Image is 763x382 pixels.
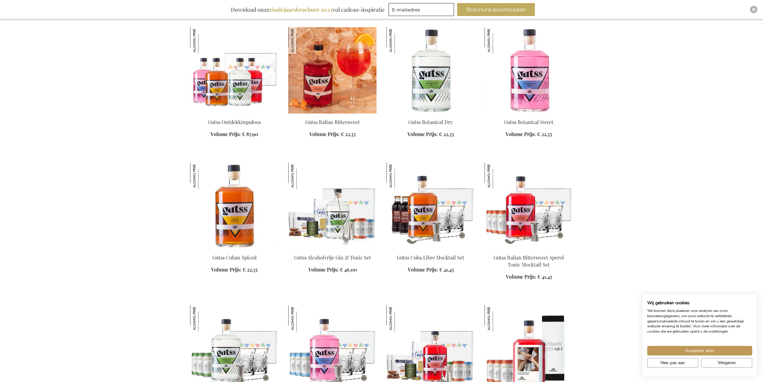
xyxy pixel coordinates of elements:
span: € 41,45 [439,266,454,273]
a: Volume Prijs: € 41,45 [506,273,552,280]
span: € 87,90 [242,131,258,137]
a: Gutss Ontdekkingsdoos [208,119,261,125]
a: Gutss Botanical Dry [408,119,453,125]
img: Gutss Non-Alcoholic Gin & Tonic Set [288,163,377,249]
a: Gutss Cuba Libre Mocktail Set Gutss Cuba Libre Mocktail Set [386,247,475,252]
img: Gutss Cuban Spiced [190,163,217,189]
img: Gutss Cuba Libre Mocktail Set [386,163,413,189]
a: Gutss Botanical Sweet Gutss Botanical Sweet [485,111,573,117]
a: Gutss Alcoholvrije Gin & Tonic Set [294,254,371,261]
img: Gutss Italian Bittersweet [288,27,315,54]
a: Volume Prijs: € 22,35 [506,131,552,138]
a: Gutss Ontdekkingsdoos Gutss Ontdekkingsdoos [190,111,278,117]
a: Gutss Non-Alcoholic Gin & Tonic Set Gutss Alcoholvrije Gin & Tonic Set [288,247,377,252]
img: Gutss Alcoholvrije Aperol Set [386,305,413,332]
img: Gutss Botanical Dry [386,27,475,114]
span: Nee, pas aan [661,359,685,366]
span: Volume Prijs: [408,266,438,273]
span: € 41,45 [537,273,552,280]
img: Gutss Botanical Sweet [485,27,511,54]
span: € 46,00 [340,266,357,273]
button: Accepteer alle cookies [647,346,752,355]
button: Brochure downloaden [457,3,535,16]
img: Gutss Ontdekkingsdoos [190,27,278,114]
a: Gutss Cuban Spiced Gutss Cuban Spiced [190,247,278,252]
span: Volume Prijs: [506,273,536,280]
a: Volume Prijs: € 22,35 [407,131,454,138]
a: Gutss Italian Bittersweet Aperol Tonic Mocktail Set Gutss Italian Bittersweet Aperol Tonic Mockta... [485,247,573,252]
a: Volume Prijs: € 46,00 [308,266,357,273]
span: Volume Prijs: [308,266,339,273]
img: Gutss Botanical Sweet [485,27,573,114]
div: Close [750,6,757,13]
a: Gutss Cuba Libre Mocktail Set [397,254,464,261]
b: eindejaarsbrochure 2025 [269,6,332,13]
span: Weigeren [718,359,736,366]
img: Gutss Botanical Dry Gin Tonic Mocktail Set [190,305,217,332]
a: Volume Prijs: € 41,45 [408,266,454,273]
img: Gepersonaliseerde Alcoholvrije Italian Bittersweet Set [485,305,511,332]
span: € 22,35 [537,131,552,137]
img: Gutss Cuban Spiced [190,163,278,249]
a: Volume Prijs: € 87,90 [211,131,258,138]
span: € 22,35 [243,266,257,273]
span: Volume Prijs: [211,131,241,137]
span: Volume Prijs: [407,131,438,137]
span: Volume Prijs: [506,131,536,137]
img: Gutss Italian Bittersweet [288,27,377,114]
a: Gutss Italian Bittersweet Aperol Tonic Mocktail Set [494,254,564,268]
button: Alle cookies weigeren [701,358,752,367]
img: Close [752,8,756,11]
input: E-mailadres [389,3,454,16]
form: marketing offers and promotions [389,3,456,18]
a: Gutss Botanical Sweet [504,119,553,125]
span: € 22,35 [439,131,454,137]
span: Accepteer alles [685,347,714,354]
span: Volume Prijs: [211,266,241,273]
a: Volume Prijs: € 22,35 [211,266,257,273]
button: Pas cookie voorkeuren aan [647,358,698,367]
p: We kunnen deze plaatsen voor analyse van onze bezoekersgegevens, om onze website te verbeteren, g... [647,308,752,334]
h2: Wij gebruiken cookies [647,300,752,306]
img: Gutss Ontdekkingsdoos [190,27,217,54]
img: Gutss Botanical Dry [386,27,413,54]
a: Gutss Botanical Dry Gutss Botanical Dry [386,111,475,117]
a: Gutss Cuban Spiced [212,254,256,261]
img: Gutss Botanical Sweet Gin Tonic Mocktail Set [288,305,315,332]
img: Gutss Cuba Libre Mocktail Set [386,163,475,249]
img: Gutss Italian Bittersweet Aperol Tonic Mocktail Set [485,163,573,249]
img: Gutss Italian Bittersweet Aperol Tonic Mocktail Set [485,163,511,189]
img: Gutss Alcoholvrije Gin & Tonic Set [288,163,315,189]
div: Download onze vol cadeau-inspiratie [228,3,387,16]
